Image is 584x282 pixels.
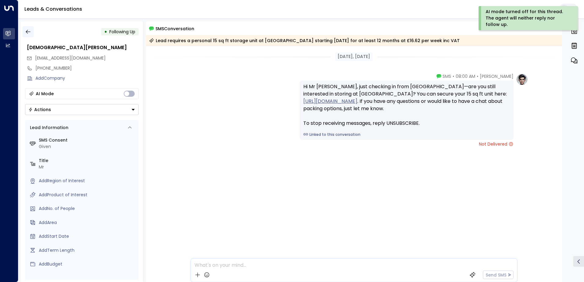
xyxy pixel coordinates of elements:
img: profile-logo.png [516,73,528,85]
div: AddNo. of People [39,205,136,212]
div: AI Mode [36,91,54,97]
div: Given [39,143,136,150]
div: AddTerm Length [39,247,136,254]
label: SMS Consent [39,137,136,143]
span: • [477,73,478,79]
span: zahidm6@hotmail.com [35,55,106,61]
span: SMS [443,73,451,79]
div: AI mode turned off for this thread. The agent will neither reply nor follow up. [486,9,570,28]
a: [URL][DOMAIN_NAME] [303,98,357,105]
a: Linked to this conversation [303,132,510,137]
span: 08:00 AM [456,73,475,79]
div: AddBudget [39,261,136,267]
div: AddRegion of Interest [39,178,136,184]
label: Title [39,157,136,164]
span: SMS Conversation [155,25,194,32]
div: Lead requires a personal 15 sq ft storage unit at [GEOGRAPHIC_DATA] starting [DATE] for at least ... [149,38,460,44]
div: Actions [28,107,51,112]
label: Source [39,275,136,281]
div: [DATE], [DATE] [335,52,373,61]
div: Lead Information [28,125,68,131]
div: [PHONE_NUMBER] [35,65,139,71]
div: AddCompany [35,75,139,81]
div: AddStart Date [39,233,136,240]
span: Following Up [109,29,135,35]
span: [EMAIL_ADDRESS][DOMAIN_NAME] [35,55,106,61]
span: [PERSON_NAME] [480,73,513,79]
span: Not Delivered [479,141,513,147]
div: AddArea [39,219,136,226]
div: AddProduct of Interest [39,192,136,198]
button: Actions [25,104,139,115]
div: [DEMOGRAPHIC_DATA][PERSON_NAME] [27,44,139,51]
span: • [453,73,454,79]
div: Mr [39,164,136,170]
a: Leads & Conversations [24,5,82,13]
div: • [104,26,107,37]
div: Button group with a nested menu [25,104,139,115]
div: Hi Mr [PERSON_NAME], just checking in from [GEOGRAPHIC_DATA]—are you still interested in storing ... [303,83,510,127]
